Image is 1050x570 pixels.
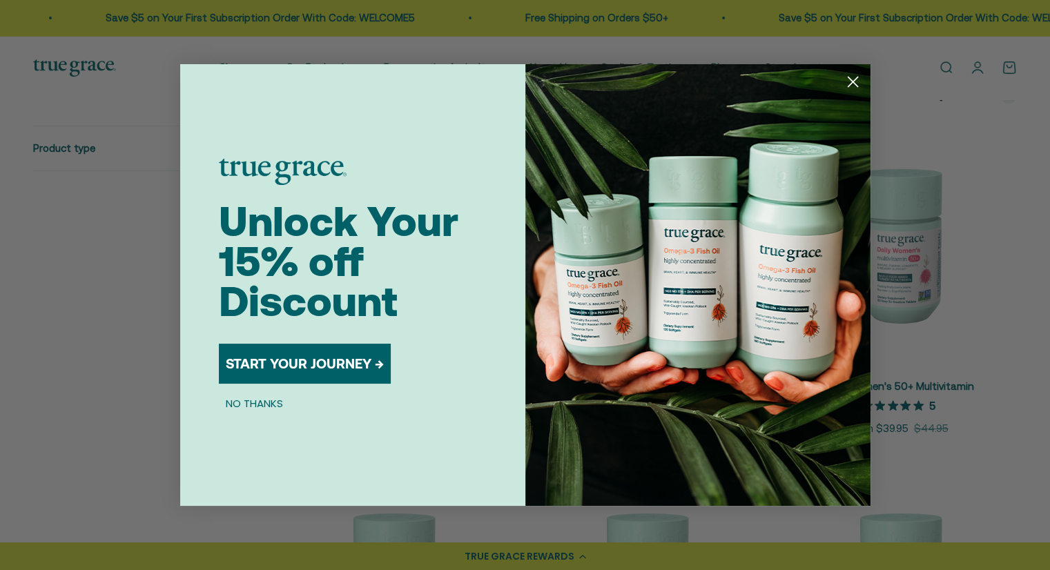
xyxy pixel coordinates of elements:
[219,344,391,384] button: START YOUR JOURNEY →
[219,159,347,185] img: logo placeholder
[219,395,290,411] button: NO THANKS
[841,70,865,94] button: Close dialog
[525,64,871,506] img: 098727d5-50f8-4f9b-9554-844bb8da1403.jpeg
[219,197,458,325] span: Unlock Your 15% off Discount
